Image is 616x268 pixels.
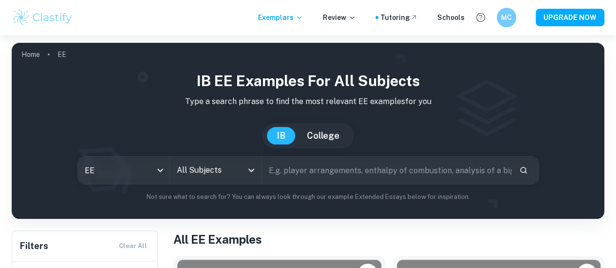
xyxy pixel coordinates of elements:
[515,162,532,179] button: Search
[472,9,489,26] button: Help and Feedback
[12,8,74,27] img: Clastify logo
[267,127,295,144] button: IB
[20,239,48,253] h6: Filters
[497,8,516,27] button: MC
[57,49,66,60] p: EE
[297,127,349,144] button: College
[78,157,169,184] div: EE
[323,12,356,23] p: Review
[244,163,258,177] button: Open
[173,231,604,248] h1: All EE Examples
[19,96,597,107] p: Type a search phrase to find the most relevant EE examples for you
[536,9,604,26] button: UPGRADE NOW
[21,48,40,61] a: Home
[12,43,604,219] img: profile cover
[501,12,512,23] h6: MC
[262,157,511,184] input: E.g. player arrangements, enthalpy of combustion, analysis of a big city...
[380,12,418,23] a: Tutoring
[19,192,597,202] p: Not sure what to search for? You can always look through our example Extended Essays below for in...
[258,12,303,23] p: Exemplars
[437,12,465,23] a: Schools
[19,70,597,92] h1: IB EE examples for all subjects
